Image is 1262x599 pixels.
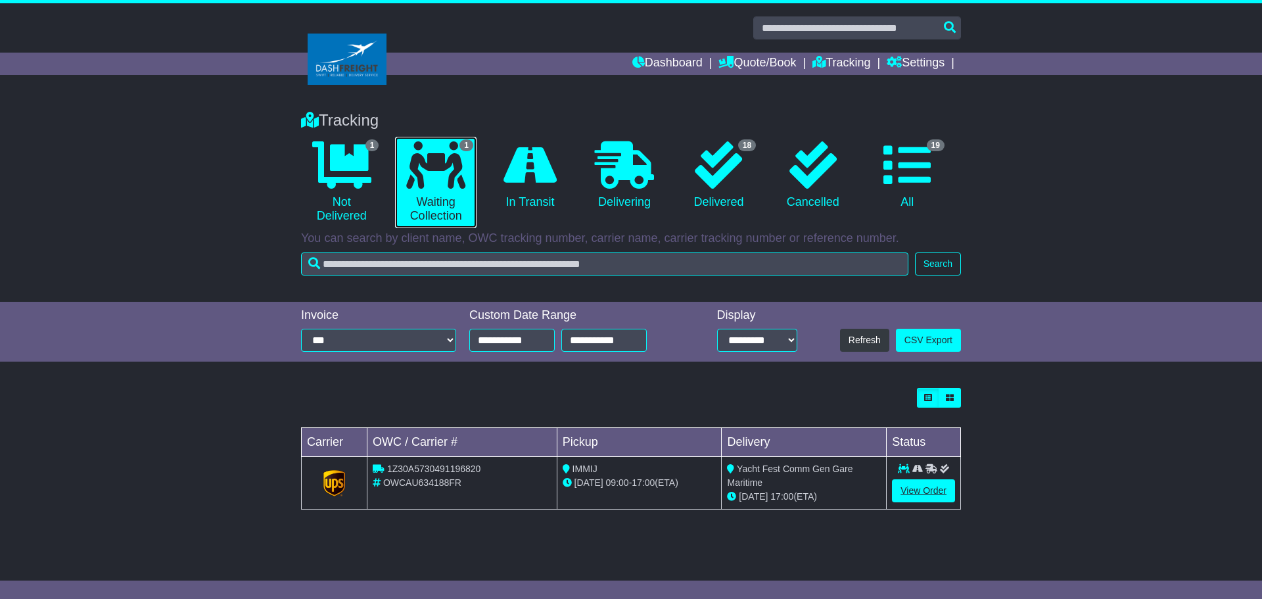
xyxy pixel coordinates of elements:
div: Tracking [294,111,968,130]
span: 1 [365,139,379,151]
a: CSV Export [896,329,961,352]
a: Cancelled [772,137,853,214]
a: 1 Waiting Collection [395,137,476,228]
a: Dashboard [632,53,703,75]
img: GetCarrierServiceLogo [323,470,346,496]
div: Custom Date Range [469,308,680,323]
a: Delivering [584,137,665,214]
td: Delivery [722,428,887,457]
button: Search [915,252,961,276]
td: Carrier [302,428,367,457]
span: 18 [738,139,756,151]
a: 1 Not Delivered [301,137,382,228]
td: Pickup [557,428,722,457]
span: 17:00 [770,491,793,502]
a: 18 Delivered [678,137,759,214]
p: You can search by client name, OWC tracking number, carrier name, carrier tracking number or refe... [301,231,961,246]
button: Refresh [840,329,889,352]
span: 1 [459,139,473,151]
span: IMMIJ [573,464,597,474]
a: In Transit [490,137,571,214]
a: Tracking [812,53,870,75]
span: OWCAU634188FR [383,477,461,488]
div: (ETA) [727,490,881,504]
span: [DATE] [739,491,768,502]
a: View Order [892,479,955,502]
td: OWC / Carrier # [367,428,557,457]
span: 19 [927,139,945,151]
div: Invoice [301,308,456,323]
span: 1Z30A5730491196820 [387,464,480,474]
div: Display [717,308,797,323]
span: 09:00 [606,477,629,488]
span: [DATE] [574,477,603,488]
a: Quote/Book [718,53,796,75]
a: 19 All [867,137,948,214]
span: 17:00 [632,477,655,488]
td: Status [887,428,961,457]
span: Yacht Fest Comm Gen Gare Maritime [727,464,853,488]
div: - (ETA) [563,476,716,490]
a: Settings [887,53,945,75]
